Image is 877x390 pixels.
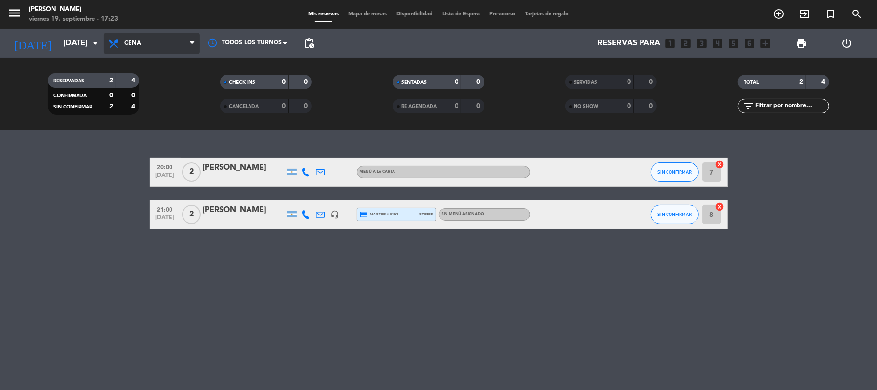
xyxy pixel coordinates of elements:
[744,80,759,85] span: TOTAL
[437,12,484,17] span: Lista de Espera
[229,80,255,85] span: CHECK INS
[651,162,699,182] button: SIN CONFIRMAR
[799,79,803,85] strong: 2
[360,170,395,174] span: MENÚ A LA CARTA
[680,37,693,50] i: looks_two
[182,162,201,182] span: 2
[484,12,520,17] span: Pre-acceso
[109,103,113,110] strong: 2
[203,204,285,216] div: [PERSON_NAME]
[7,33,58,54] i: [DATE]
[360,210,368,219] i: credit_card
[649,79,654,85] strong: 0
[476,79,482,85] strong: 0
[282,103,286,109] strong: 0
[715,160,725,169] i: cancel
[53,105,92,109] span: SIN CONFIRMAR
[476,103,482,109] strong: 0
[131,77,137,84] strong: 4
[131,92,137,99] strong: 0
[627,103,631,109] strong: 0
[851,8,863,20] i: search
[29,14,118,24] div: viernes 19. septiembre - 17:23
[651,205,699,224] button: SIN CONFIRMAR
[7,6,22,24] button: menu
[153,203,177,215] span: 21:00
[343,12,392,17] span: Mapa de mesas
[402,104,437,109] span: RE AGENDADA
[303,38,315,49] span: pending_actions
[29,5,118,14] div: [PERSON_NAME]
[124,40,141,47] span: Cena
[229,104,259,109] span: CANCELADA
[90,38,101,49] i: arrow_drop_down
[419,211,433,217] span: stripe
[455,79,458,85] strong: 0
[824,29,870,58] div: LOG OUT
[303,12,343,17] span: Mis reservas
[455,103,458,109] strong: 0
[392,12,437,17] span: Disponibilidad
[282,79,286,85] strong: 0
[728,37,740,50] i: looks_5
[715,202,725,212] i: cancel
[203,161,285,174] div: [PERSON_NAME]
[153,161,177,172] span: 20:00
[744,37,756,50] i: looks_6
[821,79,827,85] strong: 4
[53,94,87,98] span: CONFIRMADA
[131,103,137,110] strong: 4
[109,92,113,99] strong: 0
[360,210,399,219] span: master * 0392
[712,37,724,50] i: looks_4
[754,101,829,111] input: Filtrar por nombre...
[759,37,772,50] i: add_box
[442,212,484,216] span: Sin menú asignado
[304,103,310,109] strong: 0
[182,205,201,224] span: 2
[649,103,654,109] strong: 0
[627,79,631,85] strong: 0
[53,79,84,83] span: RESERVADAS
[743,100,754,112] i: filter_list
[7,6,22,20] i: menu
[796,38,807,49] span: print
[520,12,574,17] span: Tarjetas de regalo
[825,8,837,20] i: turned_in_not
[841,38,853,49] i: power_settings_new
[773,8,785,20] i: add_circle_outline
[109,77,113,84] strong: 2
[664,37,677,50] i: looks_one
[657,212,692,217] span: SIN CONFIRMAR
[598,39,661,48] span: Reservas para
[574,104,599,109] span: NO SHOW
[331,210,340,219] i: headset_mic
[153,172,177,183] span: [DATE]
[402,80,427,85] span: SENTADAS
[799,8,811,20] i: exit_to_app
[657,169,692,175] span: SIN CONFIRMAR
[696,37,708,50] i: looks_3
[304,79,310,85] strong: 0
[574,80,598,85] span: SERVIDAS
[153,215,177,226] span: [DATE]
